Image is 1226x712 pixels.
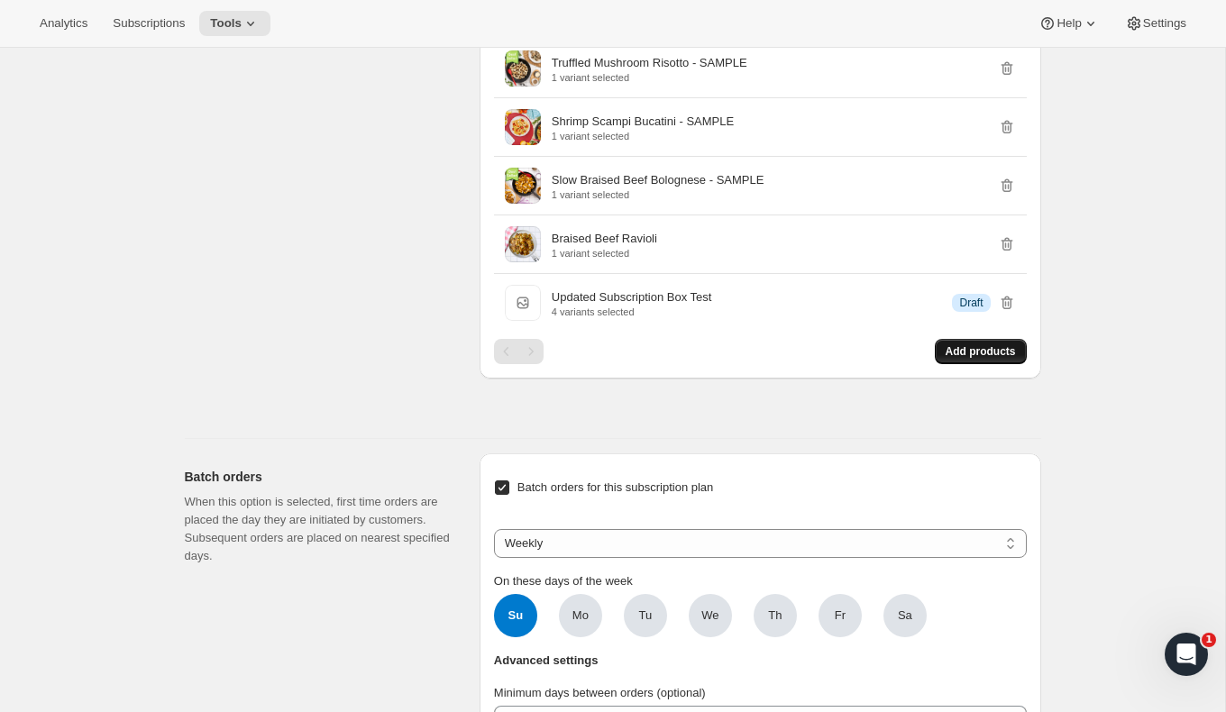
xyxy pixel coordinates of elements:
[552,189,764,200] p: 1 variant selected
[185,493,451,565] p: When this option is selected, first time orders are placed the day they are initiated by customer...
[701,607,718,625] span: We
[494,339,544,364] nav: Pagination
[185,468,451,486] h2: Batch orders
[29,11,98,36] button: Analytics
[102,11,196,36] button: Subscriptions
[898,607,912,625] span: Sa
[505,226,541,262] img: Braised Beef Ravioli
[552,131,734,141] p: 1 variant selected
[638,607,652,625] span: Tu
[40,16,87,31] span: Analytics
[946,344,1016,359] span: Add products
[505,168,541,204] img: Slow Braised Beef Bolognese - SAMPLE
[494,574,633,588] span: On these days of the week
[1114,11,1197,36] button: Settings
[768,607,782,625] span: Th
[1143,16,1186,31] span: Settings
[210,16,242,31] span: Tools
[552,72,747,83] p: 1 variant selected
[199,11,270,36] button: Tools
[494,686,706,699] span: Minimum days between orders (optional)
[1202,633,1216,647] span: 1
[113,16,185,31] span: Subscriptions
[1165,633,1208,676] iframe: Intercom live chat
[935,339,1027,364] button: Add products
[572,607,589,625] span: Mo
[494,594,537,637] span: Su
[959,296,983,310] span: Draft
[505,50,541,87] img: Truffled Mushroom Risotto - SAMPLE
[505,109,541,145] img: Shrimp Scampi Bucatini - SAMPLE
[1057,16,1081,31] span: Help
[552,248,657,259] p: 1 variant selected
[517,480,714,494] span: Batch orders for this subscription plan
[552,306,712,317] p: 4 variants selected
[552,54,747,72] p: Truffled Mushroom Risotto - SAMPLE
[552,288,712,306] p: Updated Subscription Box Test
[494,652,599,670] span: Advanced settings
[552,230,657,248] p: Braised Beef Ravioli
[1028,11,1110,36] button: Help
[552,113,734,131] p: Shrimp Scampi Bucatini - SAMPLE
[835,607,846,625] span: Fr
[552,171,764,189] p: Slow Braised Beef Bolognese - SAMPLE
